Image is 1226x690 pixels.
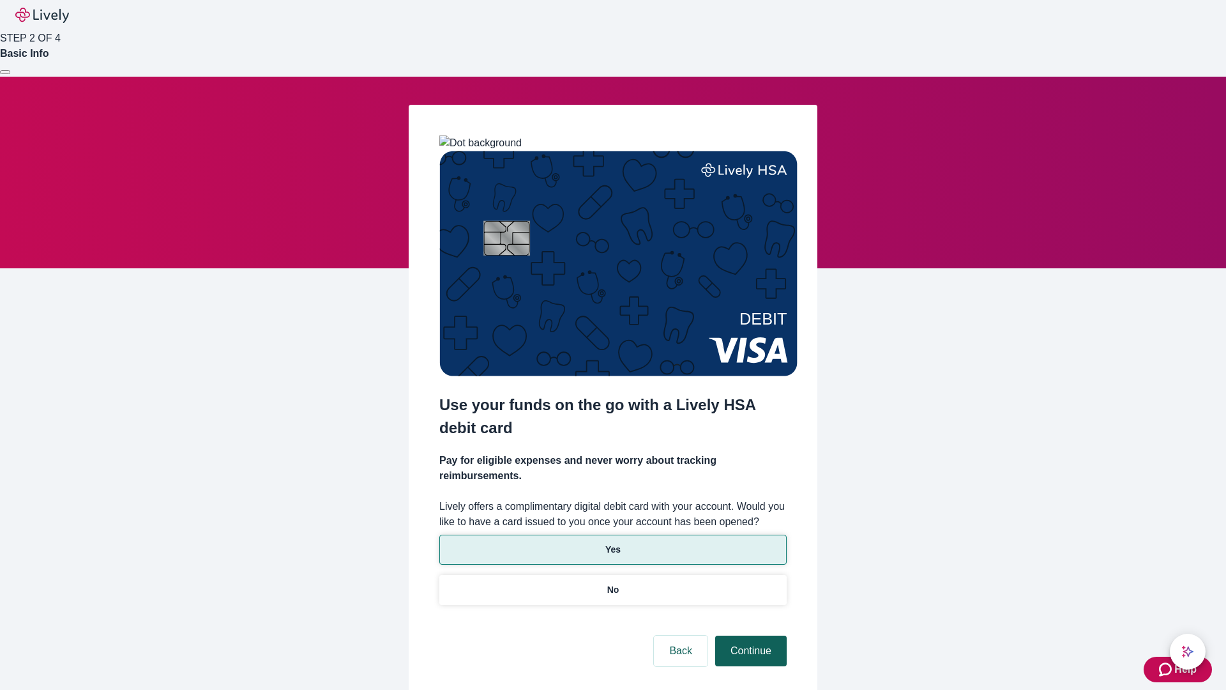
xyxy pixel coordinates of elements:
button: Back [654,636,708,666]
img: Lively [15,8,69,23]
h2: Use your funds on the go with a Lively HSA debit card [439,394,787,440]
span: Help [1174,662,1197,677]
svg: Lively AI Assistant [1181,645,1194,658]
h4: Pay for eligible expenses and never worry about tracking reimbursements. [439,453,787,484]
button: Zendesk support iconHelp [1144,657,1212,682]
button: Yes [439,535,787,565]
img: Dot background [439,135,522,151]
button: No [439,575,787,605]
p: Yes [605,543,621,556]
button: Continue [715,636,787,666]
p: No [607,583,619,597]
button: chat [1170,634,1206,670]
label: Lively offers a complimentary digital debit card with your account. Would you like to have a card... [439,499,787,530]
svg: Zendesk support icon [1159,662,1174,677]
img: Debit card [439,151,798,376]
